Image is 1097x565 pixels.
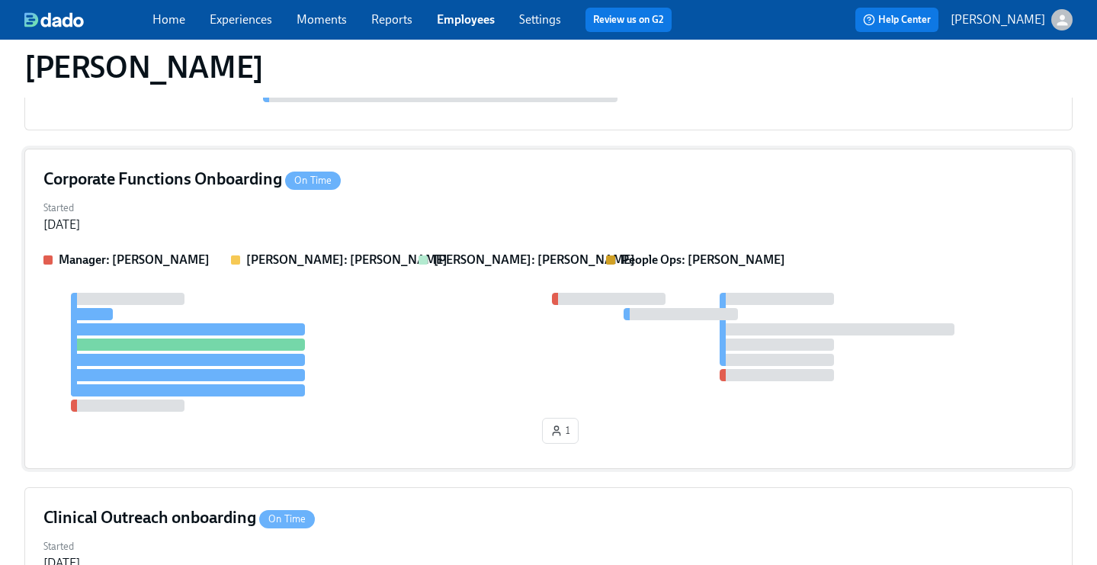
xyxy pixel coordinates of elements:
img: dado [24,12,84,27]
label: Started [43,538,80,555]
h4: Clinical Outreach onboarding [43,506,315,529]
a: Home [152,12,185,27]
button: Review us on G2 [585,8,672,32]
a: Review us on G2 [593,12,664,27]
strong: People Ops: [PERSON_NAME] [621,252,785,267]
p: [PERSON_NAME] [951,11,1045,28]
strong: [PERSON_NAME]: [PERSON_NAME] [434,252,635,267]
div: [DATE] [43,217,80,233]
h1: [PERSON_NAME] [24,49,264,85]
span: 1 [550,423,570,438]
button: [PERSON_NAME] [951,9,1073,30]
a: Employees [437,12,495,27]
a: dado [24,12,152,27]
button: Help Center [855,8,938,32]
a: Moments [297,12,347,27]
h4: Corporate Functions Onboarding [43,168,341,191]
strong: [PERSON_NAME]: [PERSON_NAME] [246,252,447,267]
a: Experiences [210,12,272,27]
label: Started [43,200,80,217]
span: On Time [259,513,315,525]
a: Settings [519,12,561,27]
span: Help Center [863,12,931,27]
strong: Manager: [PERSON_NAME] [59,252,210,267]
a: Reports [371,12,412,27]
span: On Time [285,175,341,186]
button: 1 [542,418,579,444]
